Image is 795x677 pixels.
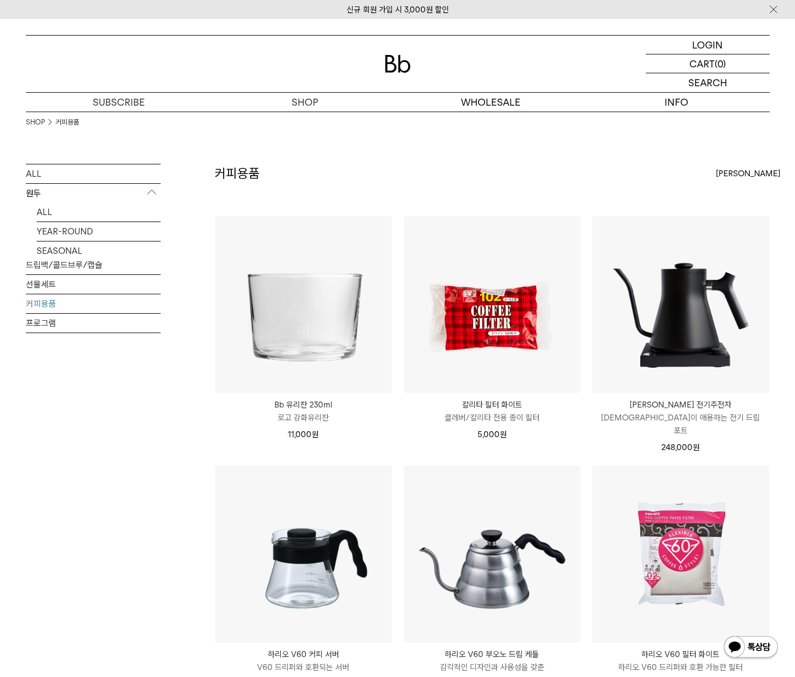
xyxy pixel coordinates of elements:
[716,167,780,180] span: [PERSON_NAME]
[215,661,392,674] p: V60 드리퍼와 호환되는 서버
[404,648,580,674] a: 하리오 V60 부오노 드립 케틀 감각적인 디자인과 사용성을 갖춘
[592,398,769,411] p: [PERSON_NAME] 전기주전자
[215,411,392,424] p: 로고 강화유리잔
[26,164,161,183] a: ALL
[37,203,161,222] a: ALL
[584,93,770,112] p: INFO
[26,294,161,313] a: 커피용품
[592,398,769,437] a: [PERSON_NAME] 전기주전자 [DEMOGRAPHIC_DATA]이 애용하는 전기 드립 포트
[212,93,398,112] a: SHOP
[404,398,580,411] p: 칼리타 필터 화이트
[385,55,411,73] img: 로고
[26,93,212,112] a: SUBSCRIBE
[689,54,715,73] p: CART
[723,635,779,661] img: 카카오톡 채널 1:1 채팅 버튼
[404,466,580,643] img: 하리오 V60 부오노 드립 케틀
[592,648,769,661] p: 하리오 V60 필터 화이트
[592,648,769,674] a: 하리오 V60 필터 화이트 하리오 V60 드리퍼와 호환 가능한 필터
[56,117,79,128] a: 커피용품
[478,430,507,439] span: 5,000
[215,398,392,424] a: Bb 유리잔 230ml 로고 강화유리잔
[688,73,727,92] p: SEARCH
[215,216,392,393] img: Bb 유리잔 230ml
[288,430,319,439] span: 11,000
[347,5,449,15] a: 신규 회원 가입 시 3,000원 할인
[404,216,580,393] img: 칼리타 필터 화이트
[661,443,700,452] span: 248,000
[37,241,161,260] a: SEASONAL
[215,648,392,661] p: 하리오 V60 커피 서버
[26,184,161,203] p: 원두
[693,443,700,452] span: 원
[404,411,580,424] p: 클레버/칼리타 전용 종이 필터
[592,216,769,393] img: 펠로우 스태그 전기주전자
[215,164,260,183] h2: 커피용품
[26,117,45,128] a: SHOP
[692,36,723,54] p: LOGIN
[592,466,769,643] img: 하리오 V60 필터 화이트
[404,648,580,661] p: 하리오 V60 부오노 드립 케틀
[37,222,161,241] a: YEAR-ROUND
[404,398,580,424] a: 칼리타 필터 화이트 클레버/칼리타 전용 종이 필터
[592,661,769,674] p: 하리오 V60 드리퍼와 호환 가능한 필터
[646,54,770,73] a: CART (0)
[215,398,392,411] p: Bb 유리잔 230ml
[404,661,580,674] p: 감각적인 디자인과 사용성을 갖춘
[646,36,770,54] a: LOGIN
[26,255,161,274] a: 드립백/콜드브루/캡슐
[398,93,584,112] p: WHOLESALE
[26,314,161,333] a: 프로그램
[215,466,392,643] img: 하리오 V60 커피 서버
[26,275,161,294] a: 선물세트
[500,430,507,439] span: 원
[592,411,769,437] p: [DEMOGRAPHIC_DATA]이 애용하는 전기 드립 포트
[215,648,392,674] a: 하리오 V60 커피 서버 V60 드리퍼와 호환되는 서버
[715,54,726,73] p: (0)
[312,430,319,439] span: 원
